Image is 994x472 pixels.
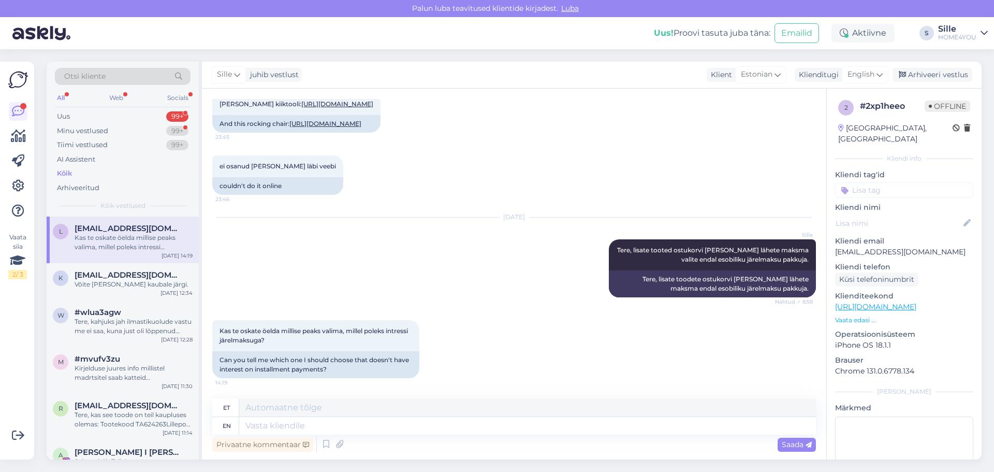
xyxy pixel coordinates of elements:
[847,69,874,80] span: English
[75,280,193,289] div: Võite [PERSON_NAME] kaubale järgi.
[774,23,819,43] button: Emailid
[59,405,63,412] span: r
[160,289,193,297] div: [DATE] 12:34
[654,27,770,39] div: Proovi tasuta juba täna:
[212,115,381,133] div: And this rocking chair:
[57,140,108,150] div: Tiimi vestlused
[59,451,63,459] span: A
[162,252,193,260] div: [DATE] 14:19
[835,355,973,366] p: Brauser
[75,364,193,382] div: Kirjelduse juures info millistel madrtsitel saab katteid [PERSON_NAME].
[835,202,973,213] p: Kliendi nimi
[107,91,125,105] div: Web
[835,154,973,163] div: Kliendi info
[835,169,973,180] p: Kliendi tag'id
[835,247,973,258] p: [EMAIL_ADDRESS][DOMAIN_NAME]
[836,218,961,229] input: Lisa nimi
[75,448,182,457] span: AIKI REIMANN I Sisulooja
[835,302,916,311] a: [URL][DOMAIN_NAME]
[707,69,732,80] div: Klient
[215,133,254,141] span: 23:45
[215,195,254,203] span: 23:46
[212,177,343,195] div: couldn't do it online
[57,311,64,319] span: w
[163,429,193,437] div: [DATE] 11:14
[55,91,67,105] div: All
[8,70,28,90] img: Askly Logo
[75,233,193,252] div: Kas te oskate öelda millise peaks valima, millel poleks intressi järelmaksuga?
[782,440,812,449] span: Saada
[919,26,934,40] div: S
[59,227,63,235] span: l
[246,69,299,80] div: juhib vestlust
[217,69,232,80] span: Sille
[609,270,816,297] div: Tere, lisate toodete ostukorvi [PERSON_NAME] lähete maksma endal esobiliku järelmaksu pakkuja.
[212,438,313,452] div: Privaatne kommentaar
[57,168,72,179] div: Kõik
[75,410,193,429] div: Tere, kas see toode on teil kaupluses olemas: Tootekood TA624263Lillepott 4Living FLOWER H59cm, m...
[166,126,188,136] div: 99+
[831,24,895,42] div: Aktiivne
[795,69,839,80] div: Klienditugi
[166,111,188,122] div: 99+
[75,308,121,317] span: #wlua3agw
[220,327,410,344] span: Kas te oskate öelda millise peaks valima, millel poleks intressi järelmaksuga?
[57,154,95,165] div: AI Assistent
[75,317,193,336] div: Tere, kahjuks jah ilmastikuolude vastu me ei saa, kuna just oli lõppenud meeletu sadu siis kahjuk...
[835,329,973,340] p: Operatsioonisüsteem
[64,71,106,82] span: Otsi kliente
[58,358,64,366] span: m
[75,354,120,364] span: #mvufv3zu
[75,270,182,280] span: kartroosi@hotmail.com
[835,340,973,351] p: iPhone OS 18.1.1
[893,68,972,82] div: Arhiveeri vestlus
[212,351,419,378] div: Can you tell me which one I should choose that doesn't have interest on installment payments?
[301,100,373,108] a: [URL][DOMAIN_NAME]
[161,336,193,344] div: [DATE] 12:28
[774,298,813,306] span: Nähtud ✓ 8:58
[57,183,99,193] div: Arhiveeritud
[835,273,918,287] div: Küsi telefoninumbrit
[617,246,810,263] span: Tere, lisate tooted ostukorvi [PERSON_NAME] lähete maksma valite endal esobiliku järelmaksu pakkuja.
[75,457,193,466] div: Selge, aitäh Teile!
[925,101,970,112] span: Offline
[835,403,973,413] p: Märkmed
[162,382,193,390] div: [DATE] 11:30
[835,291,973,302] p: Klienditeekond
[860,100,925,112] div: # 2xp1heeo
[835,387,973,396] div: [PERSON_NAME]
[220,100,373,108] span: [PERSON_NAME] kiiktooli:
[59,274,63,282] span: k
[774,231,813,239] span: Sille
[8,233,27,279] div: Vaata siia
[212,212,816,222] div: [DATE]
[57,126,108,136] div: Minu vestlused
[223,399,230,417] div: et
[223,417,231,435] div: en
[289,120,361,127] a: [URL][DOMAIN_NAME]
[165,91,191,105] div: Socials
[741,69,772,80] span: Estonian
[220,162,336,170] span: ei osanud [PERSON_NAME] läbi veebi
[215,379,254,387] span: 14:19
[844,104,848,111] span: 2
[8,270,27,279] div: 2 / 3
[938,33,976,41] div: HOME4YOU
[558,4,582,13] span: Luba
[57,111,70,122] div: Uus
[166,140,188,150] div: 99+
[654,28,674,38] b: Uus!
[835,182,973,198] input: Lisa tag
[835,366,973,377] p: Chrome 131.0.6778.134
[75,224,182,233] span: liisklein7@gmail.com
[100,201,145,210] span: Kõik vestlused
[835,316,973,325] p: Vaata edasi ...
[835,236,973,247] p: Kliendi email
[838,123,953,145] div: [GEOGRAPHIC_DATA], [GEOGRAPHIC_DATA]
[835,262,973,273] p: Kliendi telefon
[938,25,976,33] div: Sille
[938,25,988,41] a: SilleHOME4YOU
[75,401,182,410] span: ritalilled@gmail.com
